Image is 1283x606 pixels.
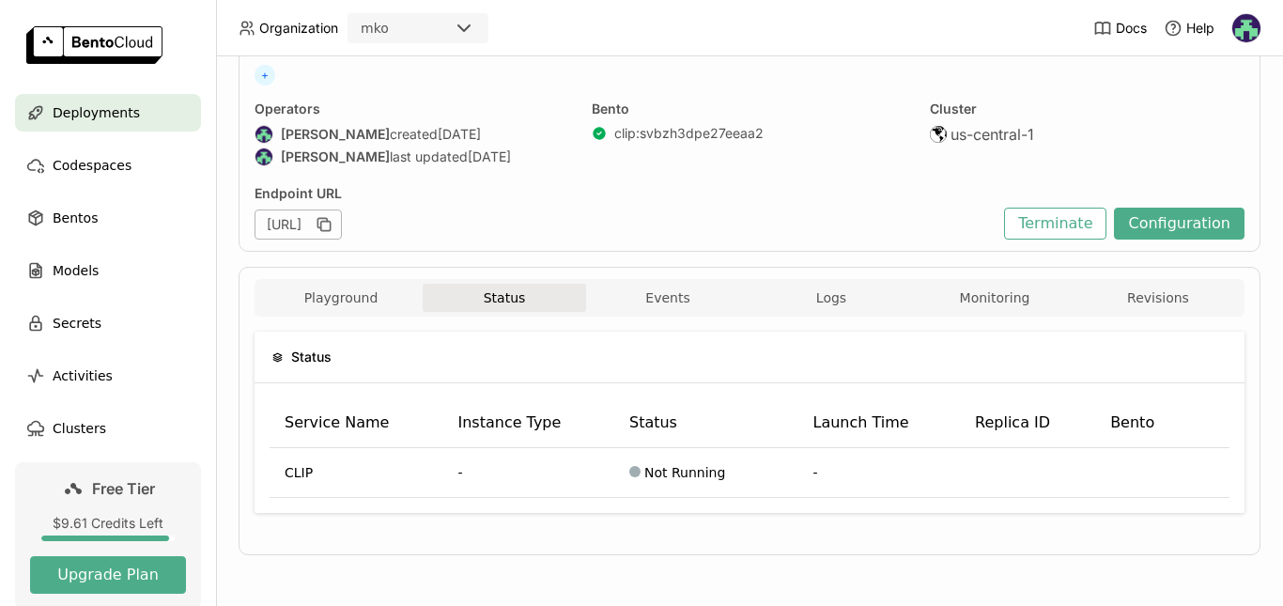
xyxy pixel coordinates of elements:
[53,312,101,334] span: Secrets
[53,154,131,177] span: Codespaces
[951,125,1034,144] span: us-central-1
[270,398,442,448] th: Service Name
[255,210,342,240] div: [URL]
[1164,19,1214,38] div: Help
[442,448,614,498] td: -
[255,126,272,143] img: Ayodeji Osasona
[259,284,423,312] button: Playground
[15,199,201,237] a: Bentos
[614,398,798,448] th: Status
[30,515,186,532] div: $9.61 Credits Left
[255,185,995,202] div: Endpoint URL
[960,398,1095,448] th: Replica ID
[1186,20,1214,37] span: Help
[1095,398,1191,448] th: Bento
[1232,14,1260,42] img: Ayodeji Osasona
[438,126,481,143] span: [DATE]
[391,20,393,39] input: Selected mko.
[30,556,186,594] button: Upgrade Plan
[614,125,764,142] a: clip:svbzh3dpe27eeaa2
[255,125,569,144] div: created
[361,19,389,38] div: mko
[15,357,201,395] a: Activities
[15,147,201,184] a: Codespaces
[26,26,162,64] img: logo
[15,94,201,132] a: Deployments
[15,304,201,342] a: Secrets
[592,101,906,117] div: Bento
[812,465,817,480] span: -
[1116,20,1147,37] span: Docs
[53,101,140,124] span: Deployments
[15,252,201,289] a: Models
[1114,208,1244,240] button: Configuration
[442,398,614,448] th: Instance Type
[1004,208,1106,240] button: Terminate
[53,207,98,229] span: Bentos
[92,479,155,498] span: Free Tier
[930,101,1244,117] div: Cluster
[259,20,338,37] span: Organization
[913,284,1076,312] button: Monitoring
[281,148,390,165] strong: [PERSON_NAME]
[816,289,846,306] span: Logs
[53,417,106,440] span: Clusters
[423,284,586,312] button: Status
[586,284,750,312] button: Events
[255,101,569,117] div: Operators
[281,126,390,143] strong: [PERSON_NAME]
[797,398,960,448] th: Launch Time
[255,148,272,165] img: Ayodeji Osasona
[468,148,511,165] span: [DATE]
[285,463,313,482] span: CLIP
[53,365,113,387] span: Activities
[614,448,798,498] td: Not Running
[291,347,332,367] span: Status
[53,259,99,282] span: Models
[255,148,569,166] div: last updated
[15,410,201,447] a: Clusters
[1093,19,1147,38] a: Docs
[1076,284,1240,312] button: Revisions
[255,65,275,85] span: +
